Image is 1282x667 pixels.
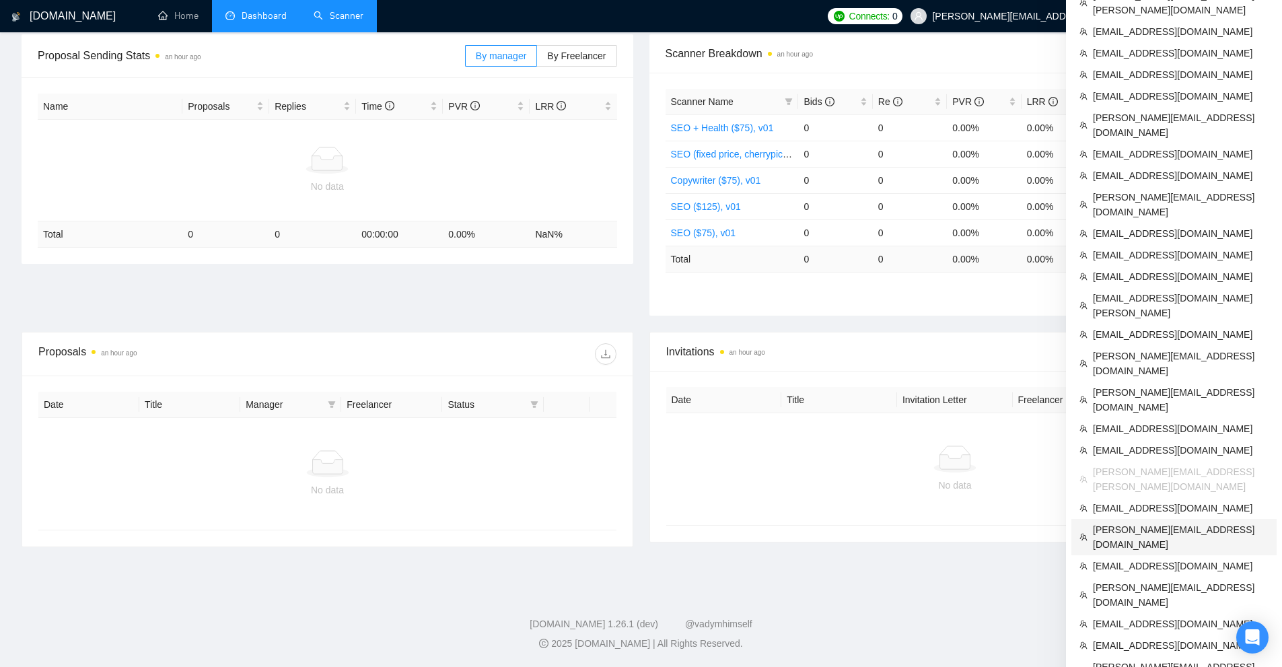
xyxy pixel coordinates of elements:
span: filter [785,98,793,106]
td: 0.00% [947,114,1021,141]
td: 0.00 % [443,221,530,248]
td: 0 [798,167,872,193]
span: team [1079,251,1088,259]
td: 0.00% [947,167,1021,193]
td: NaN % [530,221,616,248]
div: No data [43,179,612,194]
span: [PERSON_NAME][EMAIL_ADDRESS][DOMAIN_NAME] [1093,349,1269,378]
span: team [1079,172,1088,180]
span: [PERSON_NAME][EMAIL_ADDRESS][DOMAIN_NAME] [1093,110,1269,140]
th: Freelancer [341,392,442,418]
td: 0 [798,193,872,219]
td: 0 [798,246,872,272]
span: info-circle [974,97,984,106]
span: team [1079,396,1088,404]
span: [EMAIL_ADDRESS][DOMAIN_NAME] [1093,67,1269,82]
span: Proposal Sending Stats [38,47,465,64]
span: Replies [275,99,341,114]
a: [DOMAIN_NAME] 1.26.1 (dev) [530,619,658,629]
span: info-circle [1048,97,1058,106]
td: 0 [182,221,269,248]
span: filter [528,394,541,415]
a: SEO ($75), v01 [671,227,736,238]
th: Invitation Letter [897,387,1013,413]
span: team [1079,49,1088,57]
span: [EMAIL_ADDRESS][DOMAIN_NAME] [1093,501,1269,516]
span: [EMAIL_ADDRESS][DOMAIN_NAME] [1093,269,1269,284]
td: Total [38,221,182,248]
span: [EMAIL_ADDRESS][DOMAIN_NAME] [1093,248,1269,262]
span: LRR [1027,96,1058,107]
span: info-circle [893,97,902,106]
span: [EMAIL_ADDRESS][DOMAIN_NAME] [1093,46,1269,61]
img: upwork-logo.png [834,11,845,22]
a: SEO + Health ($75), v01 [671,122,774,133]
span: filter [782,92,795,112]
td: 0.00% [1022,167,1096,193]
th: Replies [269,94,356,120]
span: Invitations [666,343,1244,360]
span: user [914,11,923,21]
span: team [1079,359,1088,367]
span: [EMAIL_ADDRESS][DOMAIN_NAME] [1093,226,1269,241]
span: filter [530,400,538,409]
span: team [1079,446,1088,454]
td: 0.00% [1022,193,1096,219]
th: Date [38,392,139,418]
time: an hour ago [729,349,765,356]
td: 0.00% [947,219,1021,246]
span: team [1079,641,1088,650]
span: [PERSON_NAME][EMAIL_ADDRESS][DOMAIN_NAME] [1093,522,1269,552]
span: Scanner Breakdown [666,45,1245,62]
span: Connects: [849,9,890,24]
span: PVR [448,101,480,112]
td: 00:00:00 [356,221,443,248]
span: team [1079,121,1088,129]
span: copyright [539,639,548,648]
span: [PERSON_NAME][EMAIL_ADDRESS][PERSON_NAME][DOMAIN_NAME] [1093,464,1269,494]
span: team [1079,591,1088,599]
span: team [1079,533,1088,541]
div: Open Intercom Messenger [1236,621,1269,654]
span: [EMAIL_ADDRESS][DOMAIN_NAME] [1093,559,1269,573]
span: info-circle [385,101,394,110]
span: team [1079,28,1088,36]
span: filter [325,394,339,415]
time: an hour ago [777,50,813,58]
span: team [1079,302,1088,310]
button: download [595,343,616,365]
td: 0 [873,219,947,246]
div: No data [49,483,606,497]
span: Time [361,101,394,112]
td: 0 [798,141,872,167]
span: By manager [476,50,526,61]
span: [PERSON_NAME][EMAIL_ADDRESS][DOMAIN_NAME] [1093,190,1269,219]
span: [EMAIL_ADDRESS][DOMAIN_NAME] [1093,638,1269,653]
span: team [1079,92,1088,100]
td: Total [666,246,799,272]
th: Freelancer [1013,387,1129,413]
span: [EMAIL_ADDRESS][DOMAIN_NAME] [1093,443,1269,458]
span: info-circle [470,101,480,110]
td: 0 [873,114,947,141]
a: @vadymhimself [685,619,752,629]
a: homeHome [158,10,199,22]
span: team [1079,201,1088,209]
th: Title [781,387,897,413]
td: 0 [269,221,356,248]
span: [EMAIL_ADDRESS][DOMAIN_NAME] [1093,89,1269,104]
th: Manager [240,392,341,418]
td: 0 [873,141,947,167]
td: 0.00% [1022,114,1096,141]
span: filter [328,400,336,409]
td: 0 [798,114,872,141]
td: 0.00 % [1022,246,1096,272]
span: info-circle [557,101,566,110]
span: [EMAIL_ADDRESS][DOMAIN_NAME][PERSON_NAME] [1093,291,1269,320]
td: 0 [873,246,947,272]
th: Title [139,392,240,418]
th: Name [38,94,182,120]
div: Proposals [38,343,327,365]
a: SEO ($125), v01 [671,201,741,212]
th: Date [666,387,782,413]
